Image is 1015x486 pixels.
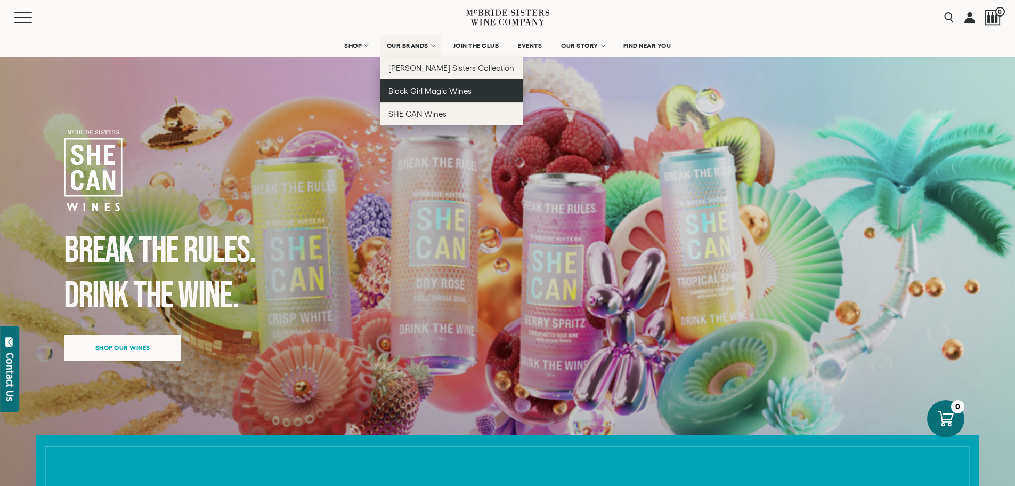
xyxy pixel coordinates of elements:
span: SHOP [344,42,362,50]
span: Break [64,228,134,273]
span: 0 [995,7,1005,17]
a: OUR BRANDS [380,35,441,57]
button: Mobile Menu Trigger [14,12,53,23]
a: FIND NEAR YOU [616,35,678,57]
span: Shop our wines [77,337,169,358]
a: JOIN THE CLUB [446,35,506,57]
span: the [139,228,178,273]
span: EVENTS [518,42,542,50]
a: EVENTS [511,35,549,57]
span: Rules. [183,228,255,273]
span: SHE CAN Wines [388,109,446,118]
span: OUR STORY [561,42,598,50]
span: OUR BRANDS [387,42,428,50]
a: Black Girl Magic Wines [380,79,523,102]
span: Drink [64,274,128,318]
div: 0 [951,400,964,413]
a: [PERSON_NAME] Sisters Collection [380,57,523,79]
span: [PERSON_NAME] Sisters Collection [388,63,515,73]
span: Wine. [178,274,238,318]
a: SHOP [337,35,375,57]
span: FIND NEAR YOU [623,42,671,50]
div: Contact Us [5,353,15,401]
span: Black Girl Magic Wines [388,86,472,95]
span: JOIN THE CLUB [453,42,499,50]
span: the [133,274,173,318]
a: Shop our wines [64,335,181,361]
a: OUR STORY [554,35,611,57]
a: SHE CAN Wines [380,102,523,125]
